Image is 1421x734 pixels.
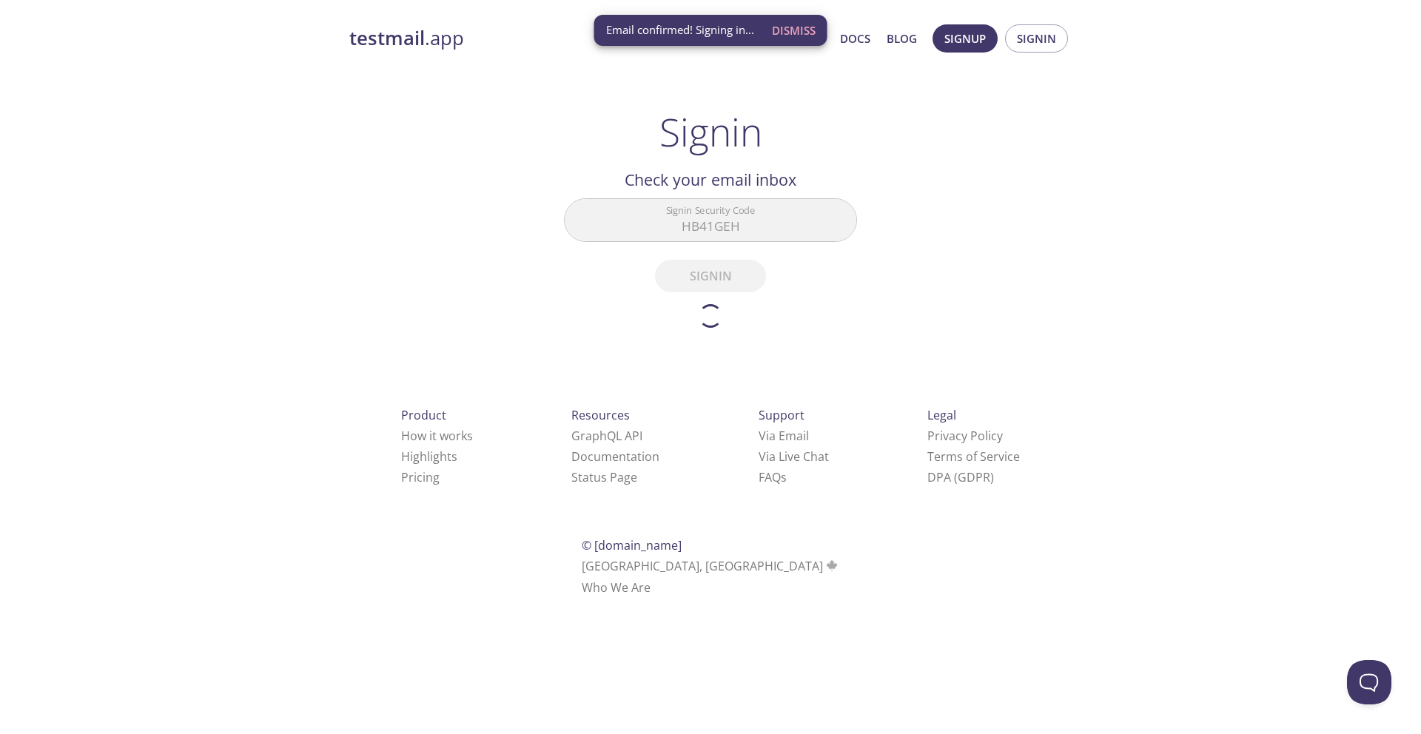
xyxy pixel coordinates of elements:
span: Email confirmed! Signing in... [606,22,754,38]
a: Privacy Policy [927,428,1003,444]
a: Terms of Service [927,448,1020,465]
a: DPA (GDPR) [927,469,994,485]
a: Via Email [759,428,809,444]
span: Signin [1017,29,1056,48]
span: Dismiss [772,21,816,40]
a: Who We Are [582,579,651,596]
span: [GEOGRAPHIC_DATA], [GEOGRAPHIC_DATA] [582,558,840,574]
a: testmail.app [349,26,697,51]
a: Documentation [571,448,659,465]
a: Blog [887,29,917,48]
a: Status Page [571,469,637,485]
a: GraphQL API [571,428,642,444]
strong: testmail [349,25,425,51]
span: Support [759,407,804,423]
a: FAQ [759,469,787,485]
a: Highlights [401,448,457,465]
button: Signin [1005,24,1068,53]
button: Dismiss [766,16,822,44]
span: Product [401,407,446,423]
a: Docs [840,29,870,48]
span: s [781,469,787,485]
span: Signup [944,29,986,48]
h1: Signin [659,110,762,154]
a: How it works [401,428,473,444]
button: Signup [933,24,998,53]
span: © [DOMAIN_NAME] [582,537,682,553]
a: Pricing [401,469,440,485]
iframe: Help Scout Beacon - Open [1347,660,1391,704]
h2: Check your email inbox [564,167,857,192]
a: Via Live Chat [759,448,829,465]
span: Legal [927,407,956,423]
span: Resources [571,407,630,423]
